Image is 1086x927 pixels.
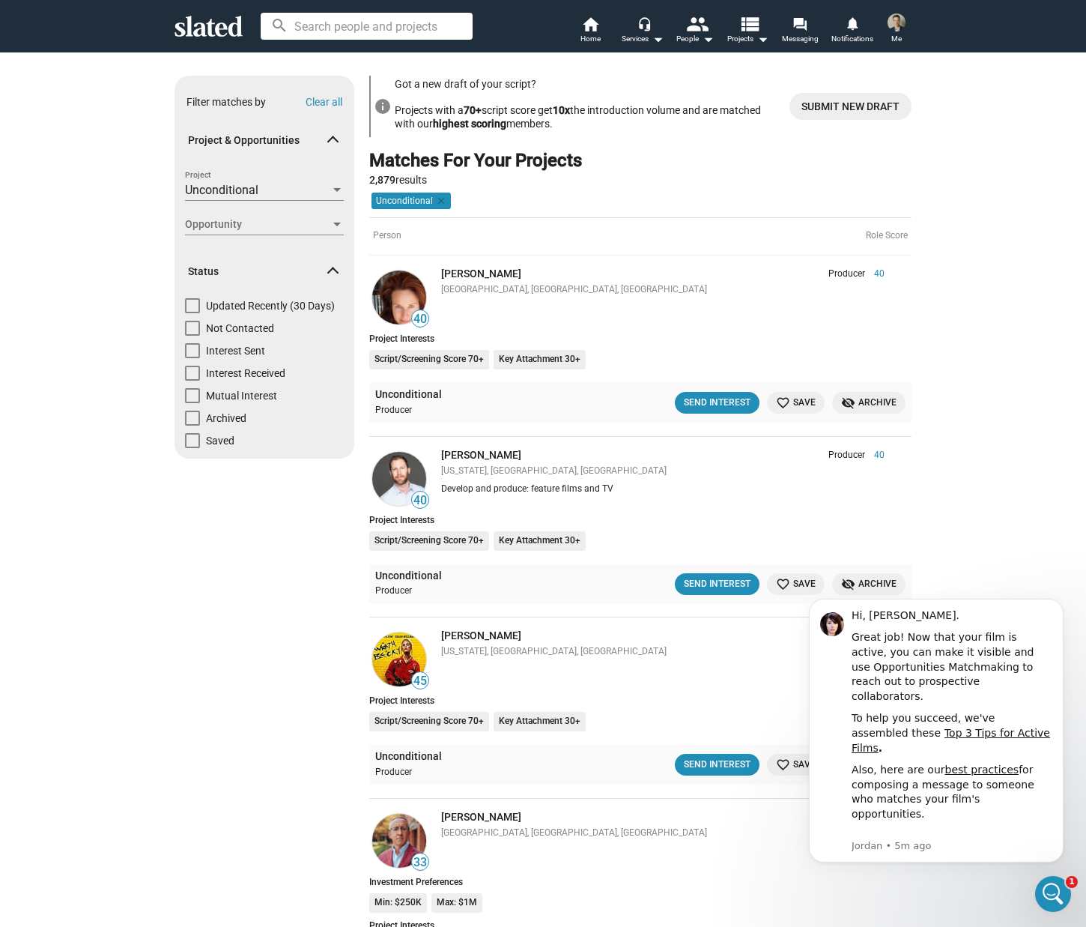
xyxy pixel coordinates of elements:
[767,754,825,776] button: Save
[553,104,570,116] b: 10x
[375,767,553,779] div: Producer
[767,573,825,595] button: Save
[841,396,855,410] mat-icon: visibility_off
[375,585,553,597] div: Producer
[185,183,258,197] span: Unconditional
[845,16,859,30] mat-icon: notifications
[831,30,873,48] span: Notifications
[776,758,790,772] mat-icon: favorite_border
[369,217,911,256] div: Person
[826,15,879,48] a: Notifications
[412,312,428,327] span: 40
[865,450,885,462] span: 40
[622,30,664,48] div: Services
[753,30,771,48] mat-icon: arrow_drop_down
[175,117,354,165] mat-expansion-panel-header: Project & Opportunities
[306,96,342,108] button: Clear all
[494,350,586,369] li: Key Attachment 30+
[841,395,897,411] span: Archive
[441,449,521,461] a: [PERSON_NAME]
[891,30,902,48] span: Me
[879,10,914,49] button: Luke CheneyMe
[767,392,825,414] button: Save
[676,30,714,48] div: People
[669,15,721,48] button: People
[371,193,451,209] mat-chip: Unconditional
[441,284,885,296] div: [GEOGRAPHIC_DATA], [GEOGRAPHIC_DATA], [GEOGRAPHIC_DATA]
[412,493,428,508] span: 40
[580,30,601,48] span: Home
[675,392,759,414] sl-message-button: Send Interest
[175,168,354,249] div: Project & Opportunities
[206,321,274,336] span: Not Contacted
[206,411,246,426] span: Archived
[727,30,768,48] span: Projects
[464,104,482,116] b: 70+
[866,230,908,242] div: Role Score
[369,333,911,344] div: Project Interests
[206,366,285,381] span: Interest Received
[828,450,865,462] span: Producer
[206,298,335,313] span: Updated Recently (30 Days)
[564,15,616,48] a: Home
[738,13,760,34] mat-icon: view_list
[433,118,506,130] b: highest scoring
[206,388,277,403] span: Mutual Interest
[188,265,329,279] span: Status
[185,217,330,232] span: Opportunity
[372,632,426,686] img: Russell Posternak
[441,268,521,280] a: [PERSON_NAME]
[721,15,774,48] button: Projects
[776,396,790,410] mat-icon: favorite_border
[832,573,905,595] button: Archive
[369,76,911,137] sl-promotion: Got a new draft of your script?
[865,268,885,280] span: 40
[649,30,667,48] mat-icon: arrow_drop_down
[206,343,265,358] span: Interest Sent
[786,580,1086,920] iframe: Intercom notifications message
[1066,876,1078,888] span: 1
[369,893,427,913] li: Min: $250K
[369,449,429,509] a: Jonathan Rubenstein
[431,893,482,913] li: Max: $1M
[675,573,759,595] button: Send Interest
[369,712,489,731] li: Script/Screening Score 70+
[372,814,426,868] img: Jason Cherubini
[801,93,900,120] span: Submit new draft
[776,576,816,592] span: Save
[369,174,427,186] span: results
[369,268,429,327] a: Jina Panebianco
[776,757,816,773] span: Save
[774,15,826,48] a: Messaging
[375,387,442,402] a: Unconditional
[441,465,885,477] div: [US_STATE], [GEOGRAPHIC_DATA], [GEOGRAPHIC_DATA]
[369,174,395,186] strong: 2,879
[375,749,442,764] a: Unconditional
[684,395,750,411] div: Send Interest
[188,133,329,148] span: Project & Opportunities
[684,757,750,773] div: Send Interest
[776,577,790,591] mat-icon: favorite_border
[581,15,599,33] mat-icon: home
[372,452,426,506] img: Jonathan Rubenstein
[369,350,489,369] li: Script/Screening Score 70+
[369,877,911,887] div: Investment Preferences
[441,483,885,495] div: Develop and produce: feature films and TV
[841,576,897,592] span: Archive
[369,531,489,551] li: Script/Screening Score 70+
[841,577,855,591] mat-icon: visibility_off
[369,149,582,173] div: Matches For Your Projects
[441,827,885,839] div: [GEOGRAPHIC_DATA], [GEOGRAPHIC_DATA], [GEOGRAPHIC_DATA]
[369,515,911,525] div: Project Interests
[832,392,905,414] button: Archive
